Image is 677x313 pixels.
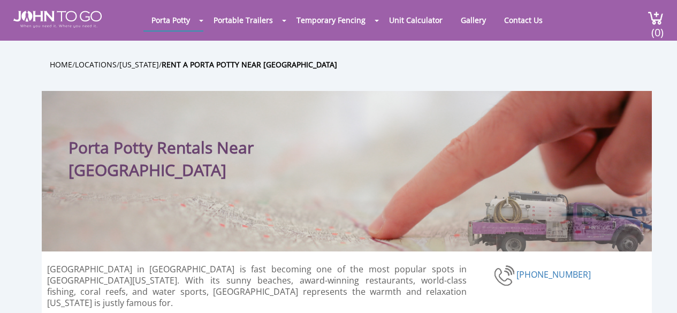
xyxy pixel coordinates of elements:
[162,59,337,70] a: Rent A Porta Potty Near [GEOGRAPHIC_DATA]
[288,10,374,30] a: Temporary Fencing
[119,59,159,70] a: [US_STATE]
[648,11,664,25] img: cart a
[69,112,414,181] h1: Porta Potty Rentals Near [GEOGRAPHIC_DATA]
[516,268,591,280] a: [PHONE_NUMBER]
[143,10,198,30] a: Porta Potty
[75,59,117,70] a: Locations
[634,270,677,313] button: Live Chat
[496,10,551,30] a: Contact Us
[13,11,102,28] img: JOHN to go
[206,10,281,30] a: Portable Trailers
[494,264,516,287] img: phone-number
[50,58,660,71] ul: / / /
[381,10,451,30] a: Unit Calculator
[459,187,646,251] img: Truck
[47,264,467,309] p: [GEOGRAPHIC_DATA] in [GEOGRAPHIC_DATA] is fast becoming one of the most popular spots in [GEOGRAP...
[651,17,664,40] span: (0)
[50,59,72,70] a: Home
[453,10,494,30] a: Gallery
